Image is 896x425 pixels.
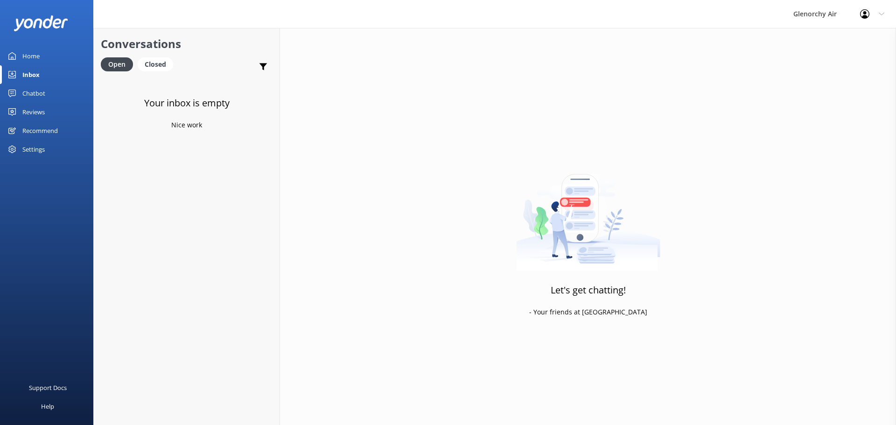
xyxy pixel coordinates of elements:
[551,283,626,298] h3: Let's get chatting!
[29,378,67,397] div: Support Docs
[138,57,173,71] div: Closed
[22,121,58,140] div: Recommend
[22,65,40,84] div: Inbox
[101,57,133,71] div: Open
[22,140,45,159] div: Settings
[529,307,647,317] p: - Your friends at [GEOGRAPHIC_DATA]
[171,120,202,130] p: Nice work
[101,59,138,69] a: Open
[516,154,660,271] img: artwork of a man stealing a conversation from at giant smartphone
[144,96,230,111] h3: Your inbox is empty
[41,397,54,416] div: Help
[22,84,45,103] div: Chatbot
[22,103,45,121] div: Reviews
[22,47,40,65] div: Home
[138,59,178,69] a: Closed
[101,35,273,53] h2: Conversations
[14,15,68,31] img: yonder-white-logo.png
